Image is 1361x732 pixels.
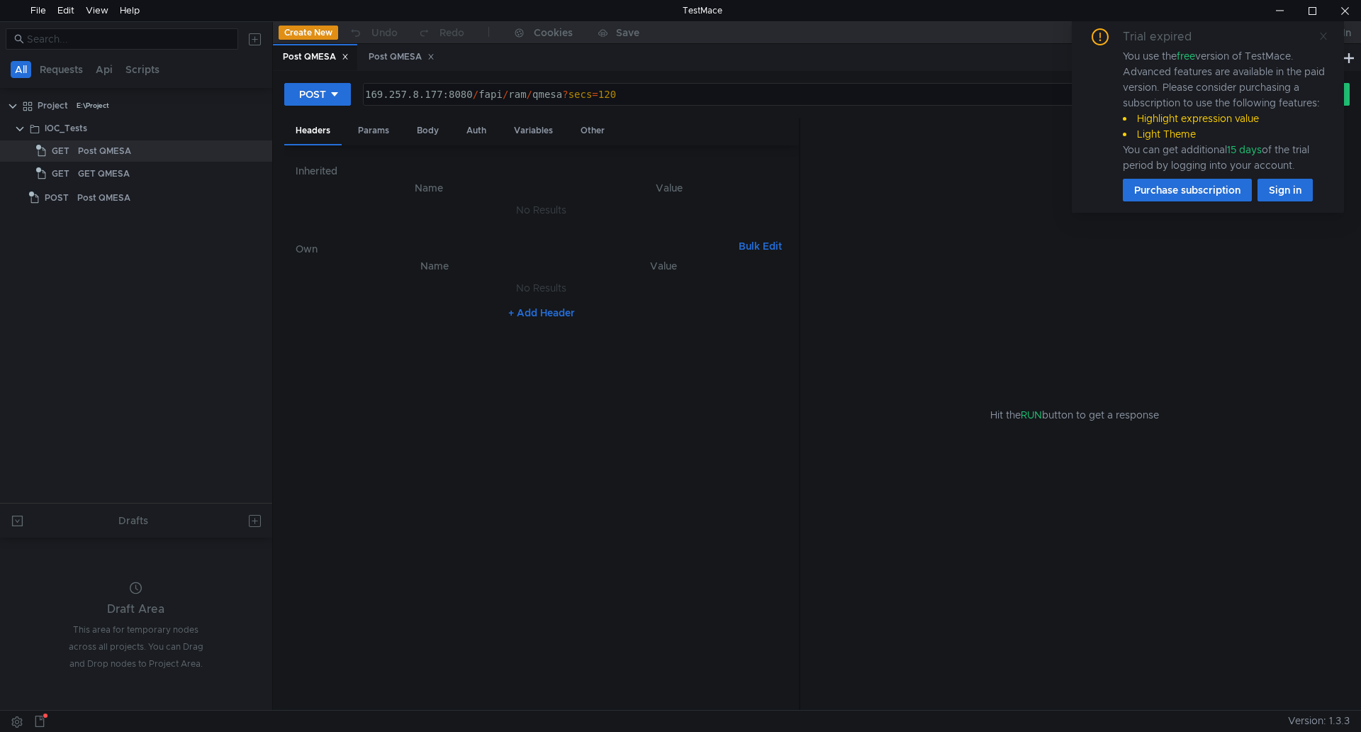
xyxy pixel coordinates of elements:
[733,238,788,255] button: Bulk Edit
[551,257,776,274] th: Value
[551,179,788,196] th: Value
[307,179,551,196] th: Name
[284,118,342,145] div: Headers
[1123,48,1327,173] div: You use the version of TestMace. Advanced features are available in the paid version. Please cons...
[11,61,31,78] button: All
[279,26,338,40] button: Create New
[283,50,349,65] div: Post QMESA
[118,512,148,529] div: Drafts
[77,187,130,209] div: Post QMESA
[1123,142,1327,173] div: You can get additional of the trial period by logging into your account.
[35,61,87,78] button: Requests
[338,22,408,43] button: Undo
[405,118,450,144] div: Body
[91,61,117,78] button: Api
[1258,179,1313,201] button: Sign in
[1021,409,1042,421] span: RUN
[296,240,733,257] h6: Own
[1177,50,1195,62] span: free
[77,95,109,116] div: E:\Project
[1123,111,1327,126] li: Highlight expression value
[369,50,435,65] div: Post QMESA
[52,163,69,184] span: GET
[516,204,566,216] nz-embed-empty: No Results
[408,22,474,43] button: Redo
[534,24,573,41] div: Cookies
[318,257,551,274] th: Name
[38,95,68,116] div: Project
[1123,126,1327,142] li: Light Theme
[990,407,1159,423] span: Hit the button to get a response
[371,24,398,41] div: Undo
[1227,143,1262,156] span: 15 days
[78,140,131,162] div: Post QMESA
[1123,179,1252,201] button: Purchase subscription
[1123,28,1209,45] div: Trial expired
[503,304,581,321] button: + Add Header
[45,187,69,209] span: POST
[503,118,564,144] div: Variables
[78,163,130,184] div: GET QMESA
[121,61,164,78] button: Scripts
[616,28,639,38] div: Save
[52,140,69,162] span: GET
[296,162,788,179] h6: Inherited
[569,118,616,144] div: Other
[45,118,87,139] div: IOC_Tests
[27,31,230,47] input: Search...
[455,118,498,144] div: Auth
[516,282,566,294] nz-embed-empty: No Results
[439,24,464,41] div: Redo
[347,118,401,144] div: Params
[284,83,351,106] button: POST
[1288,711,1350,731] span: Version: 1.3.3
[299,87,326,102] div: POST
